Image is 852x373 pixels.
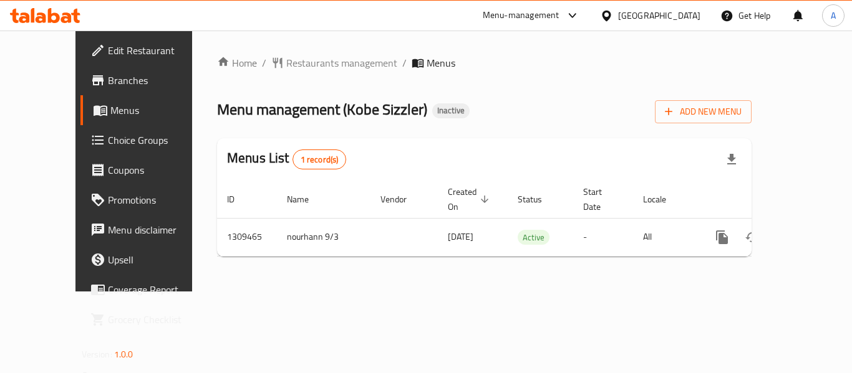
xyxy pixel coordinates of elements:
[227,149,346,169] h2: Menus List
[518,230,549,245] div: Active
[80,35,218,65] a: Edit Restaurant
[665,104,742,120] span: Add New Menu
[633,218,697,256] td: All
[108,43,208,58] span: Edit Restaurant
[108,252,208,267] span: Upsell
[80,125,218,155] a: Choice Groups
[618,9,700,22] div: [GEOGRAPHIC_DATA]
[80,155,218,185] a: Coupons
[432,105,470,116] span: Inactive
[737,222,767,252] button: Change Status
[108,282,208,297] span: Coverage Report
[277,218,370,256] td: nourhann 9/3
[80,215,218,245] a: Menu disclaimer
[217,55,257,70] a: Home
[293,154,346,166] span: 1 record(s)
[80,275,218,305] a: Coverage Report
[402,55,407,70] li: /
[114,346,133,362] span: 1.0.0
[217,95,427,123] span: Menu management ( Kobe Sizzler )
[518,192,558,207] span: Status
[110,103,208,118] span: Menus
[518,230,549,245] span: Active
[293,149,347,169] div: Total records count
[80,245,218,275] a: Upsell
[286,55,397,70] span: Restaurants management
[108,163,208,177] span: Coupons
[80,65,218,95] a: Branches
[831,9,836,22] span: A
[380,192,423,207] span: Vendor
[217,218,277,256] td: 1309465
[448,184,493,214] span: Created On
[80,185,218,215] a: Promotions
[217,181,837,257] table: enhanced table
[697,181,837,219] th: Actions
[655,100,752,123] button: Add New Menu
[217,55,752,70] nav: breadcrumb
[483,8,559,23] div: Menu-management
[573,218,633,256] td: -
[271,55,397,70] a: Restaurants management
[448,229,473,245] span: [DATE]
[262,55,266,70] li: /
[108,133,208,148] span: Choice Groups
[227,192,251,207] span: ID
[82,346,112,362] span: Version:
[287,192,325,207] span: Name
[108,73,208,88] span: Branches
[80,95,218,125] a: Menus
[643,192,682,207] span: Locale
[108,312,208,327] span: Grocery Checklist
[80,305,218,334] a: Grocery Checklist
[108,222,208,237] span: Menu disclaimer
[432,103,470,118] div: Inactive
[427,55,455,70] span: Menus
[108,192,208,207] span: Promotions
[707,222,737,252] button: more
[583,184,618,214] span: Start Date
